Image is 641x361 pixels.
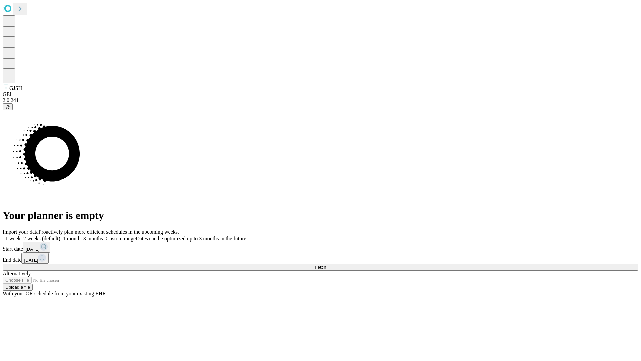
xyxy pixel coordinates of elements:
span: GJSH [9,85,22,91]
span: [DATE] [26,247,40,252]
span: @ [5,104,10,109]
button: [DATE] [21,253,49,264]
span: 1 month [63,236,81,241]
span: 2 weeks (default) [23,236,60,241]
h1: Your planner is empty [3,209,638,222]
span: 1 week [5,236,21,241]
div: End date [3,253,638,264]
div: Start date [3,242,638,253]
span: 3 months [83,236,103,241]
div: GEI [3,91,638,97]
button: Fetch [3,264,638,271]
div: 2.0.241 [3,97,638,103]
button: [DATE] [23,242,50,253]
span: Fetch [315,265,326,270]
span: Proactively plan more efficient schedules in the upcoming weeks. [39,229,179,235]
button: Upload a file [3,284,33,291]
button: @ [3,103,13,110]
span: Custom range [106,236,136,241]
span: Import your data [3,229,39,235]
span: With your OR schedule from your existing EHR [3,291,106,296]
span: [DATE] [24,258,38,263]
span: Alternatively [3,271,31,276]
span: Dates can be optimized up to 3 months in the future. [136,236,247,241]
